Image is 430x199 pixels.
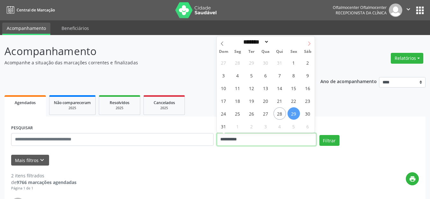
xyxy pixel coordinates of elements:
[245,82,258,94] span: Agosto 12, 2025
[110,100,129,105] span: Resolvidos
[241,39,269,45] select: Month
[259,82,272,94] span: Agosto 13, 2025
[231,69,244,82] span: Agosto 4, 2025
[287,50,301,54] span: Sex
[244,50,259,54] span: Ter
[245,95,258,107] span: Agosto 19, 2025
[54,106,91,110] div: 2025
[302,69,314,82] span: Agosto 9, 2025
[11,186,77,191] div: Página 1 de 1
[273,56,286,69] span: Julho 31, 2025
[217,50,231,54] span: Dom
[288,69,300,82] span: Agosto 8, 2025
[231,82,244,94] span: Agosto 11, 2025
[273,120,286,132] span: Setembro 4, 2025
[104,106,135,110] div: 2025
[4,5,55,15] a: Central de Marcação
[148,106,180,110] div: 2025
[245,69,258,82] span: Agosto 5, 2025
[231,107,244,120] span: Agosto 25, 2025
[11,172,77,179] div: 2 itens filtrados
[245,107,258,120] span: Agosto 26, 2025
[319,135,339,146] button: Filtrar
[273,107,286,120] span: Agosto 28, 2025
[17,179,77,185] strong: 9766 marcações agendadas
[54,100,91,105] span: Não compareceram
[336,10,387,16] span: Recepcionista da clínica
[409,175,416,182] i: print
[11,123,33,133] label: PESQUISAR
[39,157,46,164] i: keyboard_arrow_down
[217,69,230,82] span: Agosto 3, 2025
[15,100,36,105] span: Agendados
[302,107,314,120] span: Agosto 30, 2025
[154,100,175,105] span: Cancelados
[273,95,286,107] span: Agosto 21, 2025
[320,77,377,85] p: Ano de acompanhamento
[406,172,419,185] button: print
[231,95,244,107] span: Agosto 18, 2025
[231,120,244,132] span: Setembro 1, 2025
[259,95,272,107] span: Agosto 20, 2025
[259,69,272,82] span: Agosto 6, 2025
[273,50,287,54] span: Qui
[4,59,299,66] p: Acompanhe a situação das marcações correntes e finalizadas
[231,56,244,69] span: Julho 28, 2025
[302,82,314,94] span: Agosto 16, 2025
[269,39,290,45] input: Year
[288,120,300,132] span: Setembro 5, 2025
[217,82,230,94] span: Agosto 10, 2025
[273,69,286,82] span: Agosto 7, 2025
[11,155,49,166] button: Mais filtroskeyboard_arrow_down
[17,7,55,13] span: Central de Marcação
[402,4,414,17] button: 
[405,6,412,13] i: 
[288,82,300,94] span: Agosto 15, 2025
[230,50,244,54] span: Seg
[217,56,230,69] span: Julho 27, 2025
[302,120,314,132] span: Setembro 6, 2025
[259,120,272,132] span: Setembro 3, 2025
[302,95,314,107] span: Agosto 23, 2025
[301,50,315,54] span: Sáb
[414,5,426,16] button: apps
[389,4,402,17] img: img
[259,56,272,69] span: Julho 30, 2025
[57,23,93,34] a: Beneficiários
[217,120,230,132] span: Agosto 31, 2025
[288,107,300,120] span: Agosto 29, 2025
[273,82,286,94] span: Agosto 14, 2025
[11,179,77,186] div: de
[245,120,258,132] span: Setembro 2, 2025
[288,95,300,107] span: Agosto 22, 2025
[217,107,230,120] span: Agosto 24, 2025
[302,56,314,69] span: Agosto 2, 2025
[2,23,50,35] a: Acompanhamento
[333,5,387,10] div: Oftalmocenter Oftalmocenter
[288,56,300,69] span: Agosto 1, 2025
[391,53,423,64] button: Relatórios
[245,56,258,69] span: Julho 29, 2025
[259,107,272,120] span: Agosto 27, 2025
[4,43,299,59] p: Acompanhamento
[217,95,230,107] span: Agosto 17, 2025
[259,50,273,54] span: Qua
